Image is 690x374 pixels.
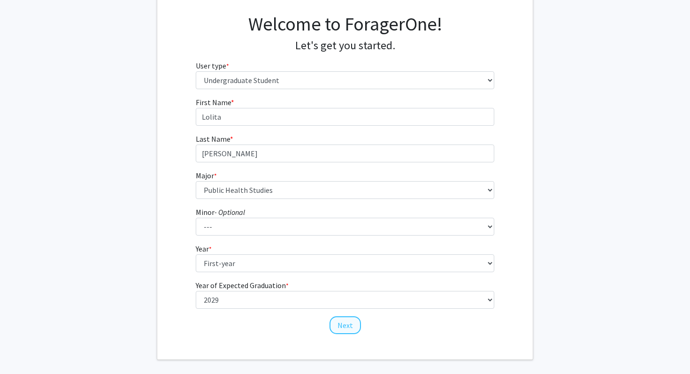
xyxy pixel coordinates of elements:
[196,98,231,107] span: First Name
[196,170,217,181] label: Major
[196,39,495,53] h4: Let's get you started.
[196,134,230,144] span: Last Name
[196,243,212,254] label: Year
[196,206,245,218] label: Minor
[196,13,495,35] h1: Welcome to ForagerOne!
[196,60,229,71] label: User type
[196,280,289,291] label: Year of Expected Graduation
[215,207,245,217] i: - Optional
[7,332,40,367] iframe: Chat
[330,316,361,334] button: Next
